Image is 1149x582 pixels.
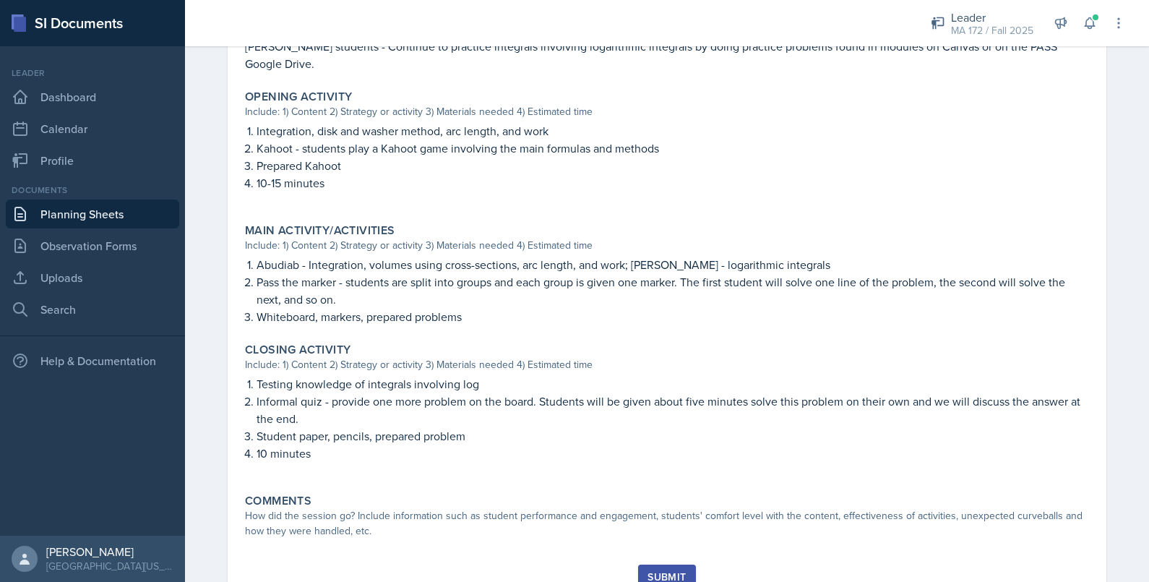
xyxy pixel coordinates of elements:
p: 10 minutes [257,445,1089,462]
div: MA 172 / Fall 2025 [951,23,1033,38]
div: Help & Documentation [6,346,179,375]
p: Informal quiz - provide one more problem on the board. Students will be given about five minutes ... [257,393,1089,427]
div: [PERSON_NAME] [46,544,173,559]
a: Search [6,295,179,324]
p: 10-15 minutes [257,174,1089,192]
a: Observation Forms [6,231,179,260]
label: Closing Activity [245,343,350,357]
div: Include: 1) Content 2) Strategy or activity 3) Materials needed 4) Estimated time [245,104,1089,119]
label: Opening Activity [245,90,352,104]
p: Student paper, pencils, prepared problem [257,427,1089,445]
label: Comments [245,494,311,508]
p: Testing knowledge of integrals involving log [257,375,1089,393]
div: How did the session go? Include information such as student performance and engagement, students'... [245,508,1089,539]
div: Leader [6,67,179,80]
div: Include: 1) Content 2) Strategy or activity 3) Materials needed 4) Estimated time [245,357,1089,372]
p: [PERSON_NAME] students - Continue to practice integrals involving logarithmic integrals by doing ... [245,38,1089,72]
p: Pass the marker - students are split into groups and each group is given one marker. The first st... [257,273,1089,308]
a: Planning Sheets [6,200,179,228]
label: Main Activity/Activities [245,223,395,238]
a: Uploads [6,263,179,292]
a: Profile [6,146,179,175]
p: Integration, disk and washer method, arc length, and work [257,122,1089,140]
div: [GEOGRAPHIC_DATA][US_STATE] in [GEOGRAPHIC_DATA] [46,559,173,573]
div: Documents [6,184,179,197]
p: Prepared Kahoot [257,157,1089,174]
p: Whiteboard, markers, prepared problems [257,308,1089,325]
div: Include: 1) Content 2) Strategy or activity 3) Materials needed 4) Estimated time [245,238,1089,253]
a: Dashboard [6,82,179,111]
a: Calendar [6,114,179,143]
p: Kahoot - students play a Kahoot game involving the main formulas and methods [257,140,1089,157]
div: Leader [951,9,1033,26]
p: Abudiab - Integration, volumes using cross-sections, arc length, and work; [PERSON_NAME] - logari... [257,256,1089,273]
